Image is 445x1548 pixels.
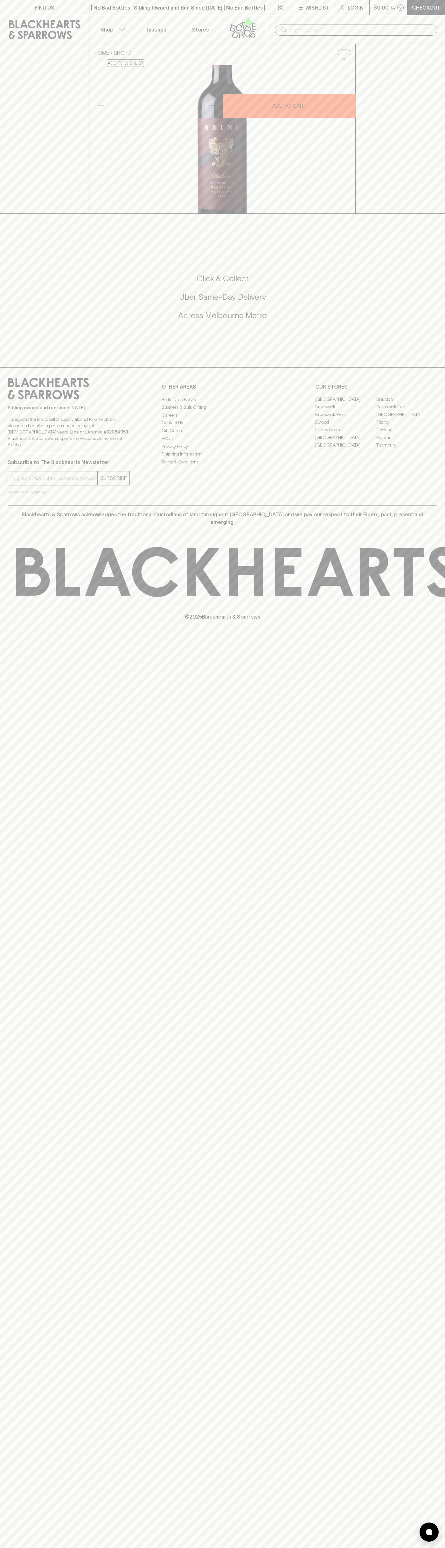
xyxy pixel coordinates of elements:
a: HOME [94,50,109,56]
p: Tastings [146,26,166,33]
img: 41075.png [89,65,355,213]
a: Brunswick West [315,411,376,419]
a: Stores [178,15,223,44]
button: Shop [89,15,134,44]
p: ADD TO CART [272,102,306,110]
p: OTHER AREAS [162,383,284,391]
button: Add to wishlist [105,59,146,67]
a: FAQ's [162,435,284,442]
input: Try "Pinot noir" [290,25,432,35]
a: Shipping Information [162,450,284,458]
a: Bottle Drop FAQ's [162,396,284,403]
a: Prahran [376,434,437,441]
a: Gift Cards [162,427,284,434]
a: Contact Us [162,419,284,427]
a: Geelong [376,426,437,434]
p: SUBSCRIBE [100,474,127,482]
p: FIND US [35,4,54,11]
p: Sibling owned and run since [DATE] [8,405,130,411]
p: It is against the law to sell or supply alcohol to, or to obtain alcohol on behalf of a person un... [8,416,130,448]
p: Stores [192,26,209,33]
h5: Click & Collect [8,273,437,284]
a: Tastings [134,15,178,44]
a: [GEOGRAPHIC_DATA] [315,434,376,441]
p: $0.00 [373,4,389,11]
h5: Uber Same-Day Delivery [8,292,437,302]
p: 0 [399,6,402,9]
p: Checkout [412,4,441,11]
a: Thornbury [376,441,437,449]
p: Wishlist [305,4,330,11]
div: Call to action block [8,248,437,355]
a: Terms & Conditions [162,458,284,466]
a: Fitzroy North [315,426,376,434]
button: ADD TO CART [223,94,356,118]
p: Shop [101,26,113,33]
a: Brunswick East [376,403,437,411]
button: Add to wishlist [335,47,353,63]
input: e.g. jane@blackheartsandsparrows.com.au [13,473,97,483]
strong: Liquor License #32064953 [70,429,128,434]
a: [GEOGRAPHIC_DATA] [315,441,376,449]
p: Subscribe to The Blackhearts Newsletter [8,458,130,466]
p: Login [348,4,364,11]
button: SUBSCRIBE [98,471,129,485]
p: We will never spam you [8,489,130,495]
img: bubble-icon [426,1529,432,1535]
a: Privacy Policy [162,442,284,450]
p: Blackhearts & Sparrows acknowledges the traditional Custodians of land throughout [GEOGRAPHIC_DAT... [12,511,433,526]
a: Elwood [315,419,376,426]
p: OUR STORES [315,383,437,391]
a: [GEOGRAPHIC_DATA] [315,396,376,403]
a: Business & Bulk Gifting [162,404,284,411]
a: Careers [162,411,284,419]
a: Brunswick [315,403,376,411]
h5: Across Melbourne Metro [8,310,437,321]
a: SHOP [114,50,128,56]
a: Braddon [376,396,437,403]
a: [GEOGRAPHIC_DATA] [376,411,437,419]
a: Fitzroy [376,419,437,426]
